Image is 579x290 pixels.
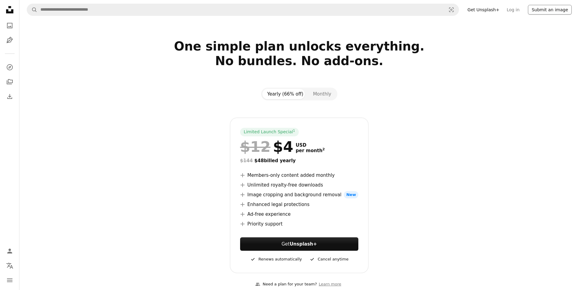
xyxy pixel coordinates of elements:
a: Get Unsplash+ [464,5,503,15]
h2: One simple plan unlocks everything. No bundles. No add-ons. [104,39,495,83]
a: 2 [321,148,326,153]
a: Log in / Sign up [4,245,16,257]
div: Cancel anytime [309,256,348,263]
a: Learn more [317,279,343,289]
a: Photos [4,19,16,32]
div: $4 [240,139,293,155]
span: USD [296,142,325,148]
a: Explore [4,61,16,73]
button: Language [4,260,16,272]
span: $12 [240,139,271,155]
sup: 2 [322,147,325,151]
button: GetUnsplash+ [240,237,358,251]
li: Priority support [240,220,358,228]
form: Find visuals sitewide [27,4,459,16]
li: Image cropping and background removal [240,191,358,198]
strong: Unsplash+ [290,241,317,247]
a: 1 [292,129,296,135]
div: $48 billed yearly [240,157,358,164]
a: Home — Unsplash [4,4,16,17]
li: Ad-free experience [240,211,358,218]
sup: 1 [293,129,295,132]
button: Menu [4,274,16,286]
div: Limited Launch Special [240,128,299,136]
button: Monthly [308,89,336,99]
button: Yearly (66% off) [262,89,308,99]
li: Unlimited royalty-free downloads [240,181,358,189]
span: per month [296,148,325,153]
button: Visual search [444,4,459,16]
button: Submit an image [528,5,572,15]
a: Log in [503,5,523,15]
a: Collections [4,76,16,88]
li: Members-only content added monthly [240,172,358,179]
a: Illustrations [4,34,16,46]
span: New [344,191,358,198]
a: Download History [4,90,16,103]
span: $144 [240,158,253,163]
div: Renews automatically [250,256,302,263]
button: Search Unsplash [27,4,37,16]
li: Enhanced legal protections [240,201,358,208]
div: Need a plan for your team? [255,281,317,288]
